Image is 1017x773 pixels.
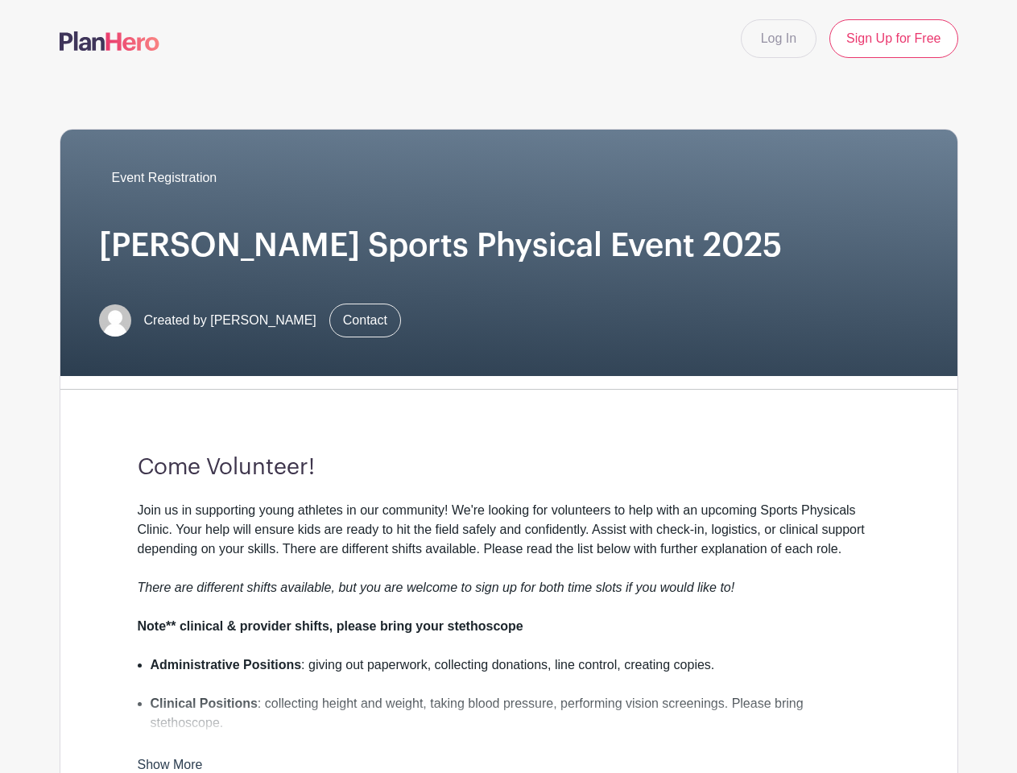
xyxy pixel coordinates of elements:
[138,581,735,594] em: There are different shifts available, but you are welcome to sign up for both time slots if you w...
[151,655,880,675] li: : giving out paperwork, collecting donations, line control, creating copies.
[138,454,880,482] h3: Come Volunteer!
[741,19,816,58] a: Log In
[829,19,957,58] a: Sign Up for Free
[329,304,401,337] a: Contact
[138,619,523,633] strong: Note** clinical & provider shifts, please bring your stethoscope
[151,658,302,672] strong: Administrative Positions
[60,31,159,51] img: logo-507f7623f17ff9eddc593b1ce0a138ce2505c220e1c5a4e2b4648c50719b7d32.svg
[138,501,880,617] div: Join us in supporting young athletes in our community! We're looking for volunteers to help with ...
[144,311,316,330] span: Created by [PERSON_NAME]
[151,694,880,733] li: : collecting height and weight, taking blood pressure, performing vision screenings. Please bring...
[151,697,258,710] strong: Clinical Positions
[99,304,131,337] img: default-ce2991bfa6775e67f084385cd625a349d9dcbb7a52a09fb2fda1e96e2d18dcdb.png
[112,168,217,188] span: Event Registration
[99,226,919,265] h1: [PERSON_NAME] Sports Physical Event 2025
